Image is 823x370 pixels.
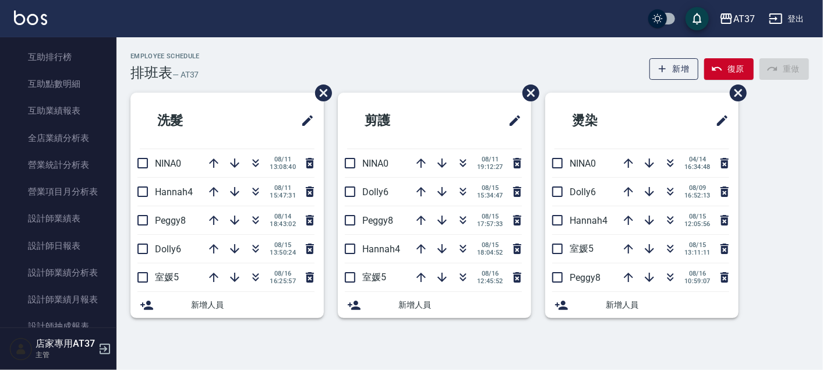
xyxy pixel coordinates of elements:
[9,337,33,361] img: Person
[294,107,315,135] span: 修改班表的標題
[545,292,739,318] div: 新增人員
[501,107,522,135] span: 修改班表的標題
[306,76,334,110] span: 刪除班表
[554,100,662,142] h2: 燙染
[362,244,400,255] span: Hannah4
[477,249,503,256] span: 18:04:52
[684,241,711,249] span: 08/15
[570,158,596,169] span: NINA0
[721,76,748,110] span: 刪除班表
[704,58,754,80] button: 復原
[155,158,181,169] span: NINA0
[155,244,181,255] span: Dolly6
[155,215,186,226] span: Peggy8
[155,272,179,283] span: 室媛5
[5,205,112,232] a: 設計師業績表
[5,178,112,205] a: 營業項目月分析表
[733,12,755,26] div: AT37
[649,58,699,80] button: 新增
[684,249,711,256] span: 13:11:11
[477,213,503,220] span: 08/15
[570,272,601,283] span: Peggy8
[5,125,112,151] a: 全店業績分析表
[477,156,503,163] span: 08/11
[764,8,809,30] button: 登出
[270,249,296,256] span: 13:50:24
[172,69,199,81] h6: — AT37
[5,71,112,97] a: 互助點數明細
[398,299,522,311] span: 新增人員
[477,163,503,171] span: 19:12:27
[270,277,296,285] span: 16:25:57
[477,277,503,285] span: 12:45:52
[477,270,503,277] span: 08/16
[684,156,711,163] span: 04/14
[684,163,711,171] span: 16:34:48
[140,100,247,142] h2: 洗髮
[684,220,711,228] span: 12:05:56
[362,215,393,226] span: Peggy8
[5,151,112,178] a: 營業統計分析表
[477,241,503,249] span: 08/15
[514,76,541,110] span: 刪除班表
[477,220,503,228] span: 17:57:33
[130,52,200,60] h2: Employee Schedule
[684,270,711,277] span: 08/16
[270,213,296,220] span: 08/14
[36,338,95,350] h5: 店家專用AT37
[5,232,112,259] a: 設計師日報表
[270,163,296,171] span: 13:08:40
[684,277,711,285] span: 10:59:07
[270,156,296,163] span: 08/11
[684,213,711,220] span: 08/15
[606,299,729,311] span: 新增人員
[5,97,112,124] a: 互助業績報表
[191,299,315,311] span: 新增人員
[270,192,296,199] span: 15:47:31
[130,292,324,318] div: 新增人員
[270,241,296,249] span: 08/15
[347,100,454,142] h2: 剪護
[570,243,594,254] span: 室媛5
[5,313,112,340] a: 設計師抽成報表
[5,286,112,313] a: 設計師業績月報表
[5,44,112,71] a: 互助排行榜
[36,350,95,360] p: 主管
[715,7,760,31] button: AT37
[477,184,503,192] span: 08/15
[338,292,531,318] div: 新增人員
[130,65,172,81] h3: 排班表
[362,272,386,283] span: 室媛5
[362,158,388,169] span: NINA0
[14,10,47,25] img: Logo
[708,107,729,135] span: 修改班表的標題
[570,215,607,226] span: Hannah4
[270,220,296,228] span: 18:43:02
[5,259,112,286] a: 設計師業績分析表
[155,186,193,198] span: Hannah4
[684,184,711,192] span: 08/09
[270,184,296,192] span: 08/11
[686,7,709,30] button: save
[570,186,596,198] span: Dolly6
[362,186,388,198] span: Dolly6
[270,270,296,277] span: 08/16
[684,192,711,199] span: 16:52:13
[477,192,503,199] span: 15:34:47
